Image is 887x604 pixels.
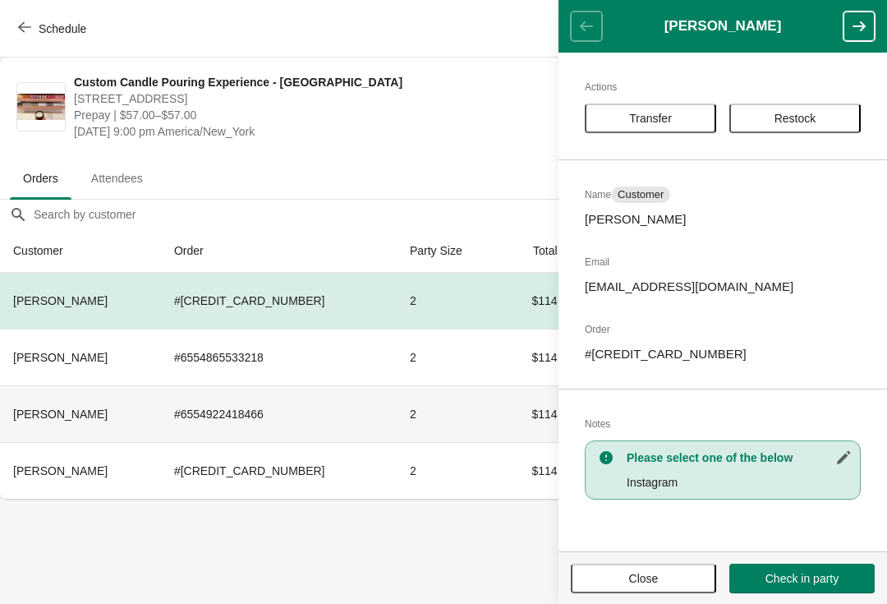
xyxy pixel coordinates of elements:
td: # 6554865533218 [161,329,397,385]
span: Custom Candle Pouring Experience - [GEOGRAPHIC_DATA] [74,74,571,90]
span: Attendees [78,164,156,193]
td: $114 [501,442,570,499]
td: # [CREDIT_CARD_NUMBER] [161,273,397,329]
p: # [CREDIT_CARD_NUMBER] [585,346,861,362]
td: $114 [501,273,570,329]
span: [STREET_ADDRESS] [74,90,571,107]
td: # [CREDIT_CARD_NUMBER] [161,442,397,499]
h2: Email [585,254,861,270]
td: 2 [397,273,502,329]
td: $114 [501,329,570,385]
p: Instagram [627,474,852,491]
img: Custom Candle Pouring Experience - Fort Lauderdale [17,94,65,121]
span: Prepay | $57.00–$57.00 [74,107,571,123]
h2: Notes [585,416,861,432]
span: [DATE] 9:00 pm America/New_York [74,123,571,140]
button: Transfer [585,104,716,133]
th: Total [501,229,570,273]
span: Close [629,572,659,585]
button: Check in party [729,564,875,593]
span: Check in party [765,572,839,585]
span: [PERSON_NAME] [13,351,108,364]
span: Transfer [629,112,672,125]
td: $114 [501,385,570,442]
span: [PERSON_NAME] [13,294,108,307]
span: Orders [10,164,71,193]
td: 2 [397,329,502,385]
td: # 6554922418466 [161,385,397,442]
p: [PERSON_NAME] [585,211,861,228]
p: [EMAIL_ADDRESS][DOMAIN_NAME] [585,279,861,295]
th: Order [161,229,397,273]
th: Party Size [397,229,502,273]
h2: Actions [585,79,861,95]
h2: Order [585,321,861,338]
span: Restock [774,112,816,125]
span: [PERSON_NAME] [13,464,108,477]
span: [PERSON_NAME] [13,408,108,421]
span: Schedule [39,22,86,35]
button: Schedule [8,14,99,44]
td: 2 [397,442,502,499]
h2: Name [585,187,861,203]
button: Restock [729,104,861,133]
h3: Please select one of the below [627,450,852,466]
input: Search by customer [33,200,887,229]
h1: [PERSON_NAME] [602,18,843,35]
button: Close [571,564,716,593]
td: 2 [397,385,502,442]
span: Customer [618,188,664,201]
